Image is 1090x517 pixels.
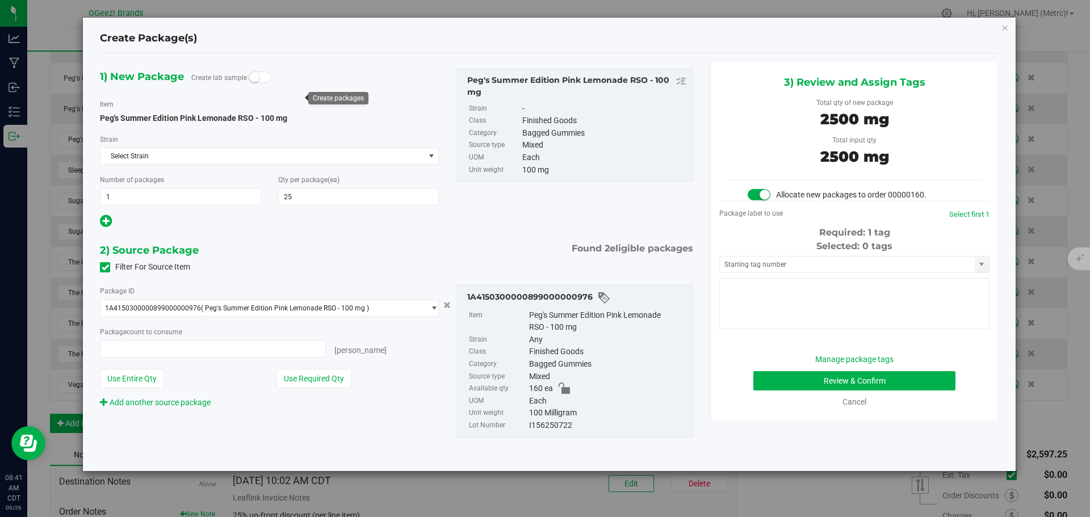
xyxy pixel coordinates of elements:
span: select [424,300,438,316]
div: Each [529,395,687,407]
div: Each [522,152,687,164]
span: 3) Review and Assign Tags [784,74,925,91]
div: Create packages [313,94,364,102]
label: UOM [469,152,520,164]
span: 2) Source Package [100,242,199,259]
span: Package to consume [100,328,182,336]
a: Select first 1 [949,210,990,218]
label: Category [469,127,520,140]
a: Manage package tags [815,355,894,364]
a: Add another source package [100,398,211,407]
span: Total qty of new package [816,99,893,107]
span: 2500 mg [820,148,889,166]
span: Qty per package [278,176,339,184]
span: Required: 1 tag [819,227,890,238]
span: count [127,328,144,336]
label: Unit weight [469,164,520,176]
h4: Create Package(s) [100,31,197,46]
span: (ea) [328,176,339,184]
div: Mixed [522,139,687,152]
label: Item [100,99,114,110]
span: Package ID [100,287,135,295]
label: Filter For Source Item [100,261,190,273]
label: Class [469,346,527,358]
span: Peg's Summer Edition Pink Lemonade RSO - 100 mg [100,114,287,123]
label: UOM [469,395,527,407]
span: 1A4150300000899000000976 [105,304,201,312]
label: Item [469,309,527,334]
span: Selected: 0 tags [816,241,892,251]
div: Bagged Gummies [529,358,687,371]
label: Class [469,115,520,127]
label: Lot Number [469,419,527,432]
label: Strain [469,334,527,346]
div: - [522,103,687,115]
div: I156250722 [529,419,687,432]
span: 160 ea [529,383,553,395]
div: 100 Milligram [529,407,687,419]
div: Mixed [529,371,687,383]
label: Category [469,358,527,371]
span: Add new output [100,218,112,228]
input: Starting tag number [720,257,975,272]
div: Peg's Summer Edition Pink Lemonade RSO - 100 mg [529,309,687,334]
span: ( Peg's Summer Edition Pink Lemonade RSO - 100 mg ) [201,304,369,312]
button: Review & Confirm [753,371,955,390]
label: Available qty [469,383,527,395]
iframe: Resource center [11,426,45,460]
span: Package label to use [719,209,783,217]
input: 1 [100,189,261,205]
label: Strain [469,103,520,115]
label: Unit weight [469,407,527,419]
span: select [975,257,989,272]
input: 25 [279,189,439,205]
label: Create lab sample [191,69,247,86]
span: Allocate new packages to order 00000160. [776,190,927,199]
div: 100 mg [522,164,687,176]
span: 2500 mg [820,110,889,128]
a: Cancel [842,397,866,406]
button: Cancel button [440,297,454,313]
button: Use Required Qty [276,369,351,388]
span: select [424,148,438,164]
span: [PERSON_NAME] [334,346,387,355]
span: 2 [605,243,610,254]
div: Finished Goods [522,115,687,127]
div: Finished Goods [529,346,687,358]
div: 1A4150300000899000000976 [467,291,687,305]
span: Found eligible packages [572,242,693,255]
span: Number of packages [100,176,164,184]
label: Strain [100,134,118,145]
div: Peg's Summer Edition Pink Lemonade RSO - 100 mg [467,74,687,98]
label: Source type [469,139,520,152]
span: Select Strain [100,148,424,164]
div: Any [529,334,687,346]
label: Source type [469,371,527,383]
div: Bagged Gummies [522,127,687,140]
span: Total input qty [832,136,877,144]
button: Use Entire Qty [100,369,164,388]
span: 1) New Package [100,68,184,85]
